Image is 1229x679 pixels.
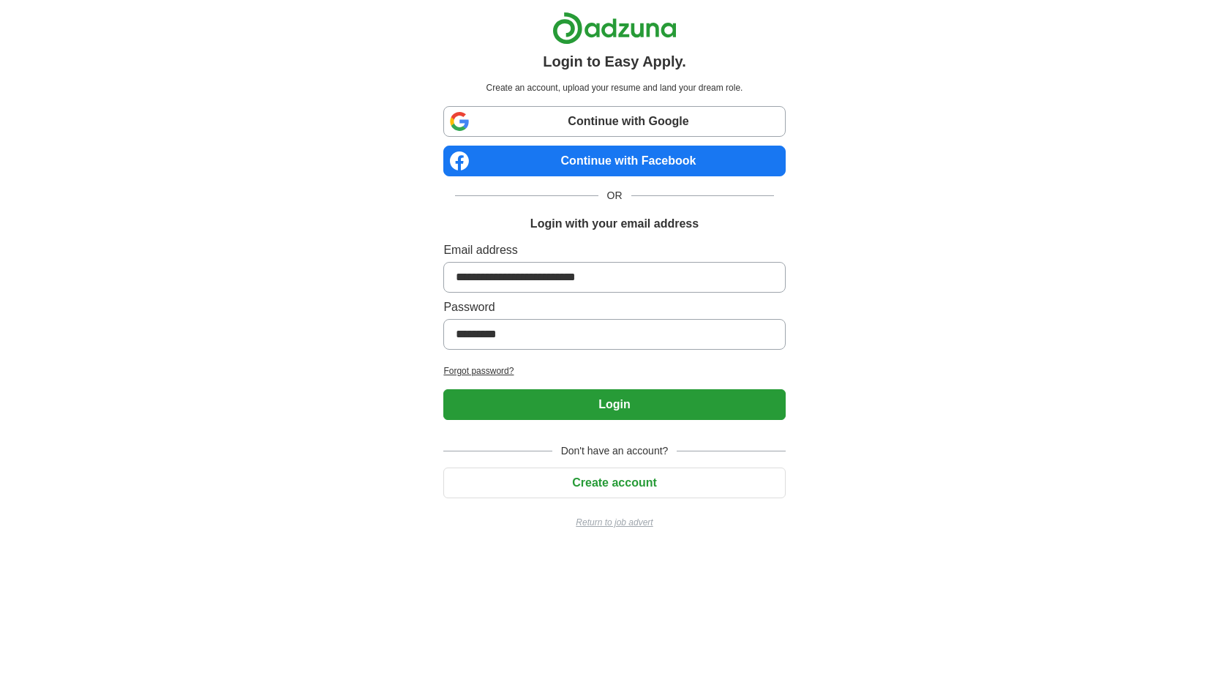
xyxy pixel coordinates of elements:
[443,106,785,137] a: Continue with Google
[552,443,677,459] span: Don't have an account?
[446,81,782,94] p: Create an account, upload your resume and land your dream role.
[598,188,631,203] span: OR
[443,241,785,259] label: Email address
[443,146,785,176] a: Continue with Facebook
[443,299,785,316] label: Password
[443,468,785,498] button: Create account
[552,12,677,45] img: Adzuna logo
[530,215,699,233] h1: Login with your email address
[443,476,785,489] a: Create account
[443,516,785,529] a: Return to job advert
[443,364,785,378] a: Forgot password?
[443,389,785,420] button: Login
[543,50,686,72] h1: Login to Easy Apply.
